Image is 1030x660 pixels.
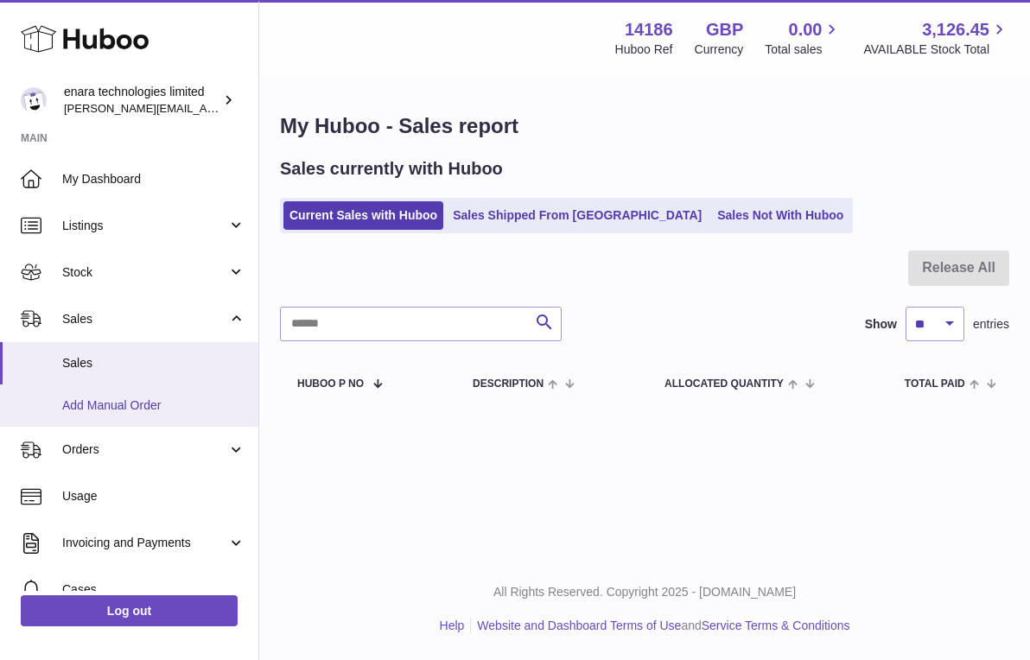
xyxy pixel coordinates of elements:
[471,618,849,634] li: and
[62,441,227,458] span: Orders
[615,41,673,58] div: Huboo Ref
[280,157,503,181] h2: Sales currently with Huboo
[765,18,842,58] a: 0.00 Total sales
[973,316,1009,333] span: entries
[863,41,1009,58] span: AVAILABLE Stock Total
[865,316,897,333] label: Show
[905,378,965,390] span: Total paid
[473,378,544,390] span: Description
[702,619,850,632] a: Service Terms & Conditions
[62,535,227,551] span: Invoicing and Payments
[64,84,219,117] div: enara technologies limited
[273,584,1016,600] p: All Rights Reserved. Copyright 2025 - [DOMAIN_NAME]
[695,41,744,58] div: Currency
[62,264,227,281] span: Stock
[711,201,849,230] a: Sales Not With Huboo
[62,488,245,505] span: Usage
[62,311,227,327] span: Sales
[21,595,238,626] a: Log out
[706,18,743,41] strong: GBP
[863,18,1009,58] a: 3,126.45 AVAILABLE Stock Total
[283,201,443,230] a: Current Sales with Huboo
[447,201,708,230] a: Sales Shipped From [GEOGRAPHIC_DATA]
[440,619,465,632] a: Help
[64,101,347,115] span: [PERSON_NAME][EMAIL_ADDRESS][DOMAIN_NAME]
[21,87,47,113] img: Dee@enara.co
[62,355,245,371] span: Sales
[297,378,364,390] span: Huboo P no
[62,218,227,234] span: Listings
[789,18,823,41] span: 0.00
[922,18,989,41] span: 3,126.45
[664,378,784,390] span: ALLOCATED Quantity
[477,619,681,632] a: Website and Dashboard Terms of Use
[280,112,1009,140] h1: My Huboo - Sales report
[62,171,245,187] span: My Dashboard
[765,41,842,58] span: Total sales
[62,397,245,414] span: Add Manual Order
[625,18,673,41] strong: 14186
[62,581,245,598] span: Cases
